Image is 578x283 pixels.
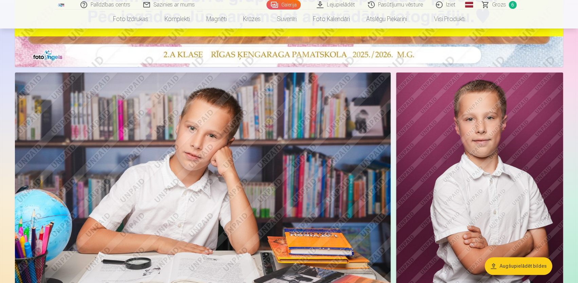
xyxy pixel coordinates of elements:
a: Visi produkti [415,10,473,29]
a: Atslēgu piekariņi [358,10,415,29]
a: Foto izdrukas [105,10,156,29]
a: Komplekti [156,10,198,29]
span: 6 [509,1,517,9]
img: /fa1 [58,3,65,7]
a: Magnēti [198,10,235,29]
span: Grozs [492,1,506,9]
a: Foto kalendāri [305,10,358,29]
a: Suvenīri [269,10,305,29]
button: Augšupielādēt bildes [485,257,552,275]
a: Krūzes [235,10,269,29]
